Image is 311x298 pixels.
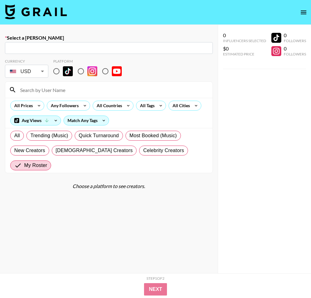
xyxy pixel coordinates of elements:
[16,85,209,95] input: Search by User Name
[5,59,48,64] div: Currency
[24,162,47,169] span: My Roster
[284,52,306,56] div: Followers
[284,32,306,38] div: 0
[284,46,306,52] div: 0
[284,38,306,43] div: Followers
[56,147,133,154] span: [DEMOGRAPHIC_DATA] Creators
[63,66,73,76] img: TikTok
[11,101,34,110] div: All Prices
[14,132,20,139] span: All
[47,101,80,110] div: Any Followers
[5,4,67,19] img: Grail Talent
[14,147,45,154] span: New Creators
[136,101,156,110] div: All Tags
[143,147,184,154] span: Celebrity Creators
[87,66,97,76] img: Instagram
[64,116,109,125] div: Match Any Tags
[223,32,266,38] div: 0
[169,101,191,110] div: All Cities
[79,132,119,139] span: Quick Turnaround
[11,116,61,125] div: Avg Views
[53,59,127,64] div: Platform
[6,66,47,77] div: USD
[223,46,266,52] div: $0
[297,6,310,19] button: open drawer
[223,38,266,43] div: Influencers Selected
[30,132,68,139] span: Trending (Music)
[93,101,123,110] div: All Countries
[5,183,213,189] div: Choose a platform to see creators.
[112,66,122,76] img: YouTube
[129,132,177,139] span: Most Booked (Music)
[144,283,167,296] button: Next
[147,276,164,281] div: Step 1 of 2
[5,35,213,41] label: Select a [PERSON_NAME]
[223,52,266,56] div: Estimated Price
